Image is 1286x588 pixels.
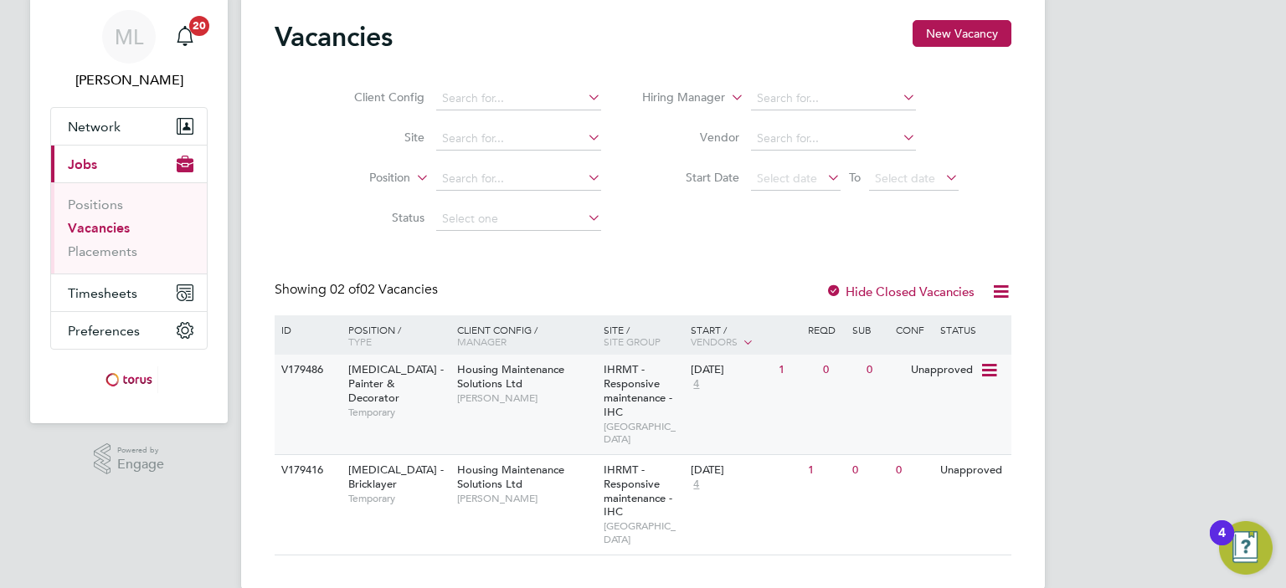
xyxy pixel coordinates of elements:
[604,420,683,446] span: [GEOGRAPHIC_DATA]
[348,492,449,505] span: Temporary
[100,366,158,393] img: torus-logo-retina.png
[189,16,209,36] span: 20
[328,89,424,105] label: Client Config
[1218,533,1226,555] div: 4
[51,274,207,311] button: Timesheets
[115,26,143,48] span: ML
[629,89,725,106] label: Hiring Manager
[277,355,336,386] div: V179486
[751,87,916,110] input: Search for...
[687,315,804,357] div: Start /
[844,166,866,188] span: To
[50,70,208,90] span: Michael Leslie
[457,391,595,405] span: [PERSON_NAME]
[117,443,164,458] span: Powered by
[907,355,980,386] div: Unapproved
[691,463,800,478] div: [DATE]
[913,20,1011,47] button: New Vacancy
[457,362,564,391] span: Housing Maintenance Solutions Ltd
[604,519,683,545] span: [GEOGRAPHIC_DATA]
[691,335,738,348] span: Vendors
[819,355,862,386] div: 0
[751,127,916,151] input: Search for...
[68,119,121,135] span: Network
[50,366,208,393] a: Go to home page
[892,455,935,486] div: 0
[643,170,739,185] label: Start Date
[68,156,97,172] span: Jobs
[51,312,207,349] button: Preferences
[51,146,207,182] button: Jobs
[604,463,672,519] span: IHRMT - Responsive maintenance - IHC
[691,363,770,377] div: [DATE]
[348,406,449,419] span: Temporary
[68,323,140,339] span: Preferences
[68,243,137,259] a: Placements
[168,10,202,64] a: 20
[892,315,935,344] div: Conf
[348,463,444,491] span: [MEDICAL_DATA] - Bricklayer
[1219,521,1273,575] button: Open Resource Center, 4 new notifications
[757,171,817,186] span: Select date
[862,355,906,386] div: 0
[68,285,137,301] span: Timesheets
[328,130,424,145] label: Site
[328,210,424,225] label: Status
[691,478,702,492] span: 4
[457,492,595,505] span: [PERSON_NAME]
[457,335,507,348] span: Manager
[336,315,453,355] div: Position /
[936,455,1009,486] div: Unapproved
[68,197,123,212] a: Positions
[453,315,599,355] div: Client Config /
[436,87,601,110] input: Search for...
[330,281,360,298] span: 02 of
[604,362,672,419] span: IHRMT - Responsive maintenance - IHC
[117,458,164,472] span: Engage
[643,130,739,145] label: Vendor
[330,281,438,298] span: 02 Vacancies
[774,355,818,386] div: 1
[314,170,410,187] label: Position
[875,171,935,186] span: Select date
[436,167,601,191] input: Search for...
[277,455,336,486] div: V179416
[94,443,165,475] a: Powered byEngage
[936,315,1009,344] div: Status
[804,455,847,486] div: 1
[457,463,564,491] span: Housing Maintenance Solutions Ltd
[68,220,130,236] a: Vacancies
[599,315,687,355] div: Site /
[275,20,393,54] h2: Vacancies
[691,377,702,391] span: 4
[826,284,975,299] label: Hide Closed Vacancies
[604,335,661,348] span: Site Group
[275,281,441,299] div: Showing
[348,362,444,405] span: [MEDICAL_DATA] - Painter & Decorator
[436,207,601,231] input: Select one
[436,127,601,151] input: Search for...
[277,315,336,344] div: ID
[51,108,207,145] button: Network
[50,10,208,90] a: ML[PERSON_NAME]
[51,182,207,274] div: Jobs
[348,335,372,348] span: Type
[848,455,892,486] div: 0
[804,315,847,344] div: Reqd
[848,315,892,344] div: Sub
